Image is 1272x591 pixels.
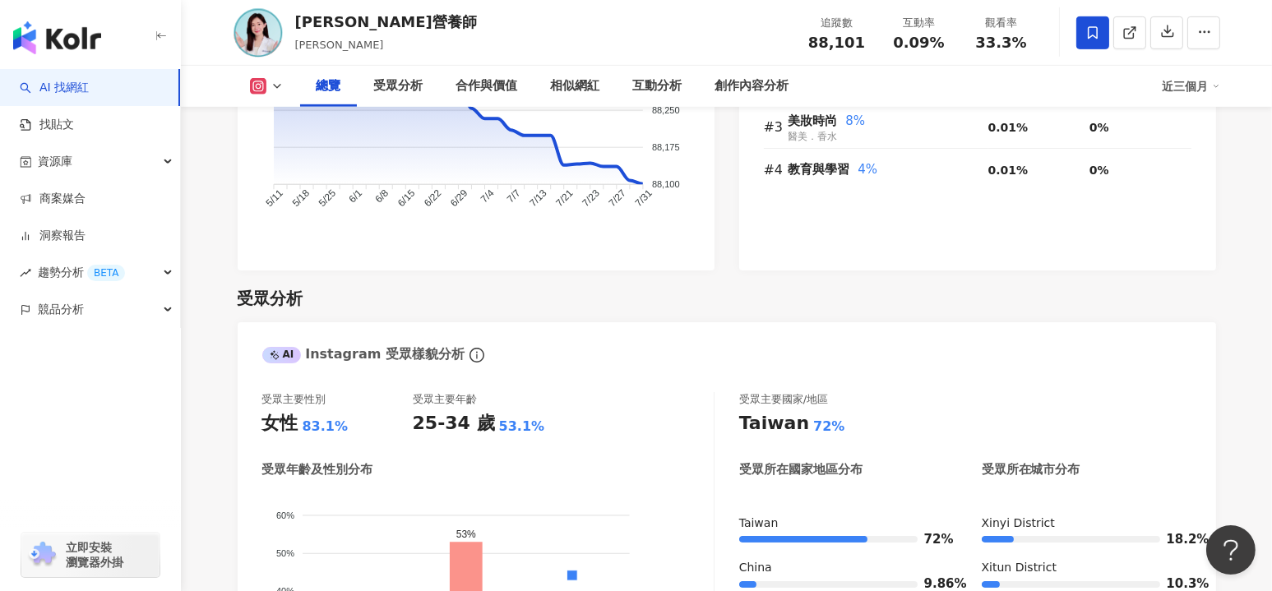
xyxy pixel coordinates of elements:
span: 趨勢分析 [38,254,125,291]
div: 受眾分析 [238,287,303,310]
div: 25-34 歲 [413,411,495,436]
div: 53.1% [499,418,545,436]
span: 0% [1089,121,1109,134]
div: 受眾主要國家/地區 [739,392,828,407]
tspan: 60% [275,510,294,519]
span: 美妝時尚 [789,113,838,128]
span: 18.2% [1167,533,1191,546]
span: 0% [1089,164,1109,177]
span: rise [20,267,31,279]
a: chrome extension立即安裝 瀏覽器外掛 [21,533,160,577]
span: info-circle [467,345,487,365]
span: 9.86% [924,578,949,590]
div: [PERSON_NAME]營養師 [295,12,477,32]
div: 受眾主要性別 [262,392,326,407]
span: [PERSON_NAME] [295,39,384,51]
tspan: 6/29 [448,187,470,209]
div: 受眾所在城市分布 [982,461,1080,478]
tspan: 88,100 [651,179,679,189]
a: 商案媒合 [20,191,86,207]
div: 72% [813,418,844,436]
a: searchAI 找網紅 [20,80,89,96]
tspan: 5/18 [289,187,312,209]
div: 受眾分析 [374,76,423,96]
div: 觀看率 [970,15,1033,31]
div: Taiwan [739,515,949,532]
div: #3 [764,117,789,137]
div: 受眾所在國家地區分布 [739,461,863,478]
div: 相似網紅 [551,76,600,96]
div: 互動分析 [633,76,682,96]
span: 立即安裝 瀏覽器外掛 [66,540,123,570]
tspan: 7/7 [504,187,522,205]
tspan: 50% [275,548,294,558]
span: 88,101 [808,34,865,51]
span: 72% [924,533,949,546]
a: 找貼文 [20,117,74,133]
span: 0.09% [893,35,944,51]
span: 33.3% [975,35,1026,51]
div: 創作內容分析 [715,76,789,96]
tspan: 6/15 [395,187,417,209]
div: 83.1% [303,418,349,436]
span: 8% [845,113,865,128]
div: 受眾年齡及性別分布 [262,461,373,478]
span: 資源庫 [38,143,72,180]
div: China [739,560,949,576]
tspan: 88,175 [651,141,679,151]
span: 0.01% [988,121,1029,134]
tspan: 5/11 [263,187,285,209]
div: 近三個月 [1163,73,1220,99]
div: BETA [87,265,125,281]
tspan: 7/27 [606,187,628,209]
span: 4% [858,162,877,177]
div: 總覽 [317,76,341,96]
div: Taiwan [739,411,809,436]
span: 10.3% [1167,578,1191,590]
a: 洞察報告 [20,228,86,244]
div: Instagram 受眾樣貌分析 [262,345,465,363]
div: AI [262,347,302,363]
div: 受眾主要年齡 [413,392,477,407]
div: 互動率 [888,15,951,31]
div: Xinyi District [982,515,1191,532]
tspan: 6/8 [372,187,391,205]
tspan: 7/4 [478,187,496,205]
tspan: 6/1 [346,187,364,205]
span: 醫美．香水 [789,131,838,142]
tspan: 7/31 [632,187,655,209]
span: 競品分析 [38,291,84,328]
div: 追蹤數 [806,15,868,31]
img: chrome extension [26,542,58,568]
span: 教育與學習 [789,162,850,177]
tspan: 6/22 [421,187,443,209]
tspan: 88,250 [651,104,679,114]
div: Xitun District [982,560,1191,576]
div: #4 [764,159,789,180]
tspan: 7/21 [553,187,576,209]
iframe: Help Scout Beacon - Open [1206,525,1256,575]
img: logo [13,21,101,54]
span: 0.01% [988,164,1029,177]
tspan: 5/25 [316,187,338,209]
img: KOL Avatar [234,8,283,58]
tspan: 7/23 [580,187,602,209]
div: 合作與價值 [456,76,518,96]
div: 女性 [262,411,298,436]
tspan: 7/13 [527,187,549,209]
